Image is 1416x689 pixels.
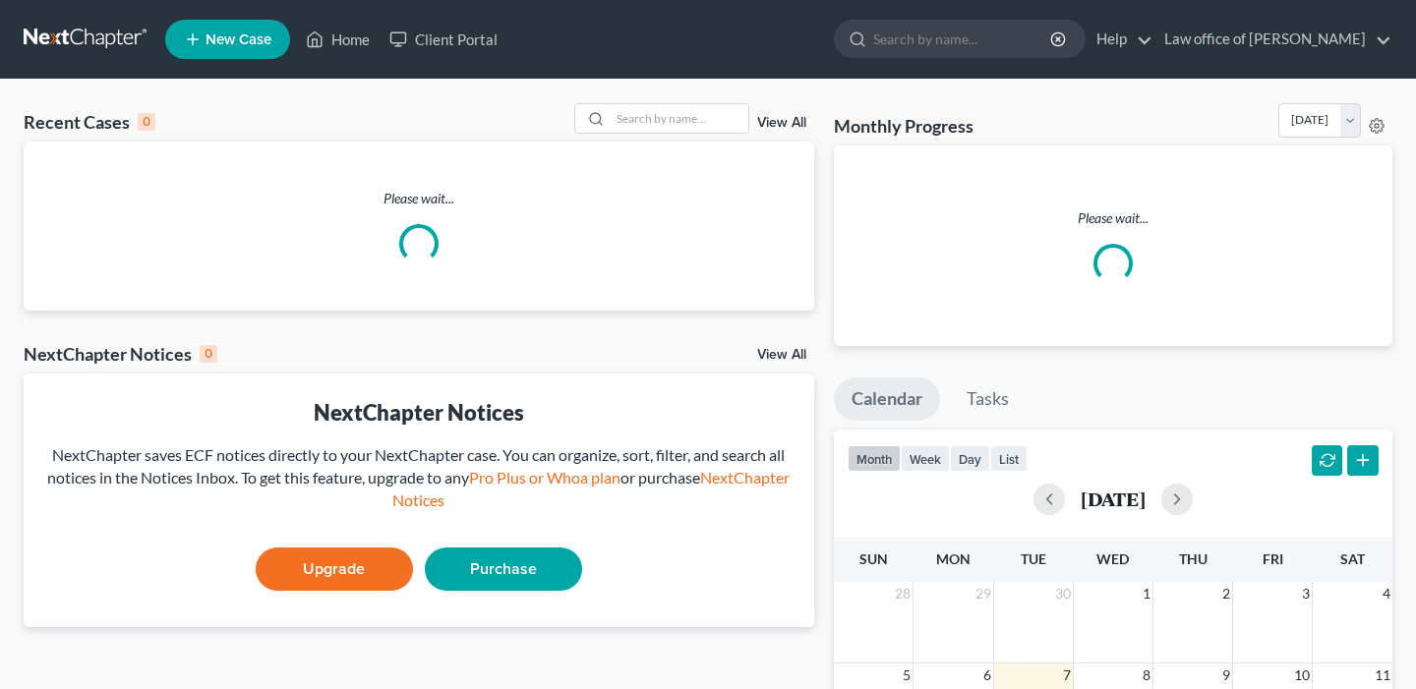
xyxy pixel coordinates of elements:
a: View All [757,116,806,130]
a: Help [1087,22,1152,57]
a: Calendar [834,377,940,421]
span: Tue [1021,550,1046,567]
span: 7 [1061,663,1073,687]
h2: [DATE] [1081,488,1146,509]
span: Fri [1263,550,1283,567]
button: week [901,445,950,472]
span: Thu [1179,550,1208,567]
span: 9 [1220,663,1232,687]
span: New Case [206,32,271,47]
span: 28 [893,582,913,605]
span: 4 [1381,582,1392,605]
span: 10 [1292,663,1312,687]
button: list [990,445,1028,472]
a: Home [296,22,380,57]
div: 0 [200,345,217,363]
span: Sun [859,550,888,567]
a: Law office of [PERSON_NAME] [1154,22,1391,57]
a: Pro Plus or Whoa plan [469,468,620,487]
span: 11 [1373,663,1392,687]
button: month [848,445,901,472]
div: 0 [138,113,155,131]
span: Wed [1096,550,1129,567]
p: Please wait... [850,208,1377,228]
div: Recent Cases [24,110,155,134]
button: day [950,445,990,472]
input: Search by name... [611,104,748,133]
a: View All [757,348,806,362]
span: 2 [1220,582,1232,605]
div: NextChapter Notices [24,342,217,366]
input: Search by name... [873,21,1053,57]
a: Purchase [425,547,582,591]
span: Mon [936,550,971,567]
a: Client Portal [380,22,507,57]
span: 6 [981,663,993,687]
a: Upgrade [256,547,413,591]
a: NextChapter Notices [392,468,790,509]
span: 30 [1053,582,1073,605]
span: 1 [1141,582,1152,605]
span: 5 [901,663,913,687]
span: Sat [1340,550,1365,567]
div: NextChapter Notices [39,397,798,428]
span: 8 [1141,663,1152,687]
span: 29 [973,582,993,605]
h3: Monthly Progress [834,114,973,138]
span: 3 [1300,582,1312,605]
div: NextChapter saves ECF notices directly to your NextChapter case. You can organize, sort, filter, ... [39,444,798,512]
p: Please wait... [24,189,814,208]
a: Tasks [949,377,1027,421]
